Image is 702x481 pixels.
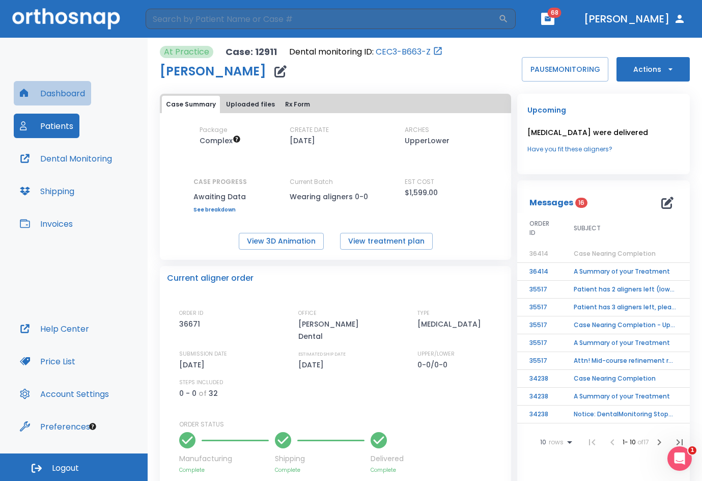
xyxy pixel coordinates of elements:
span: Logout [52,463,79,474]
td: 35517 [517,299,561,316]
span: 1 [688,446,696,455]
p: ORDER ID [179,309,203,318]
button: Rx Form [281,96,314,113]
p: Package [200,125,227,135]
span: 68 [548,8,561,18]
button: Shipping [14,179,80,203]
p: CASE PROGRESS [193,177,247,186]
p: UPPER/LOWER [417,350,455,359]
button: Invoices [14,211,79,236]
p: OFFICE [298,309,317,318]
input: Search by Patient Name or Case # [146,9,498,29]
p: [MEDICAL_DATA] [417,318,485,330]
td: 34238 [517,370,561,388]
div: Tooltip anchor [88,422,97,431]
p: Complete [275,466,364,474]
button: Dashboard [14,81,91,105]
p: Complete [179,466,269,474]
button: Case Summary [162,96,220,113]
span: Up to 50 Steps (100 aligners) [200,136,241,146]
p: Current aligner order [167,272,254,284]
p: of [199,387,207,399]
p: Current Batch [290,177,381,186]
button: View treatment plan [340,233,433,250]
button: [PERSON_NAME] [580,10,690,28]
td: 35517 [517,334,561,352]
p: ORDER STATUS [179,420,504,429]
button: View 3D Animation [239,233,324,250]
td: Patient has 3 aligners left, please order next set! [561,299,689,316]
div: tabs [162,96,509,113]
span: 1 - 10 [623,438,637,446]
span: 16 [575,198,587,208]
p: [DATE] [298,359,327,371]
span: 36414 [529,249,548,258]
td: 36414 [517,263,561,281]
button: Help Center [14,316,95,341]
span: SUBJECT [574,224,601,233]
button: Patients [14,114,79,138]
p: SUBMISSION DATE [179,350,227,359]
p: Dental monitoring ID: [289,46,374,58]
p: 0-0/0-0 [417,359,451,371]
span: of 17 [637,438,649,446]
td: Case Nearing Completion - Upper [561,316,689,334]
p: Wearing aligners 0-0 [290,191,381,203]
p: At Practice [164,46,209,58]
td: 35517 [517,281,561,299]
p: ARCHES [405,125,429,135]
td: Notice: DentalMonitoring Stopped for [PERSON_NAME] [561,406,689,423]
p: STEPS INCLUDED [179,378,223,387]
p: UpperLower [405,135,450,147]
p: TYPE [417,309,430,318]
td: Attn! Mid-course refinement required [561,352,689,370]
p: Upcoming [527,104,680,116]
button: Uploaded files [222,96,279,113]
span: Case Nearing Completion [574,249,656,258]
p: Delivered [371,453,404,464]
td: 35517 [517,352,561,370]
div: Open patient in dental monitoring portal [289,46,443,58]
td: Patient has 2 aligners left (lower), please order next set! [561,281,689,299]
button: Preferences [14,414,96,439]
p: Manufacturing [179,453,269,464]
p: [DATE] [290,135,315,147]
p: [DATE] [179,359,208,371]
p: 0 - 0 [179,387,196,399]
td: 34238 [517,406,561,423]
p: $1,599.00 [405,186,438,199]
img: Orthosnap [12,8,120,29]
a: See breakdown [193,207,247,213]
td: 35517 [517,316,561,334]
p: ESTIMATED SHIP DATE [298,350,346,359]
p: Complete [371,466,404,474]
p: EST COST [405,177,434,186]
td: A Summary of your Treatment [561,334,689,352]
td: A Summary of your Treatment [561,263,689,281]
p: CREATE DATE [290,125,329,135]
button: Account Settings [14,382,115,406]
a: CEC3-B663-Z [376,46,431,58]
p: Awaiting Data [193,191,247,203]
p: Shipping [275,453,364,464]
iframe: Intercom live chat [667,446,692,471]
button: Dental Monitoring [14,146,118,171]
button: Price List [14,349,81,373]
td: Case Nearing Completion [561,370,689,388]
p: [PERSON_NAME] Dental [298,318,385,342]
p: 36671 [179,318,204,330]
td: A Summary of your Treatment [561,388,689,406]
span: rows [546,439,564,446]
a: Have you fit these aligners? [527,145,680,154]
span: 10 [540,439,546,446]
td: 34238 [517,388,561,406]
